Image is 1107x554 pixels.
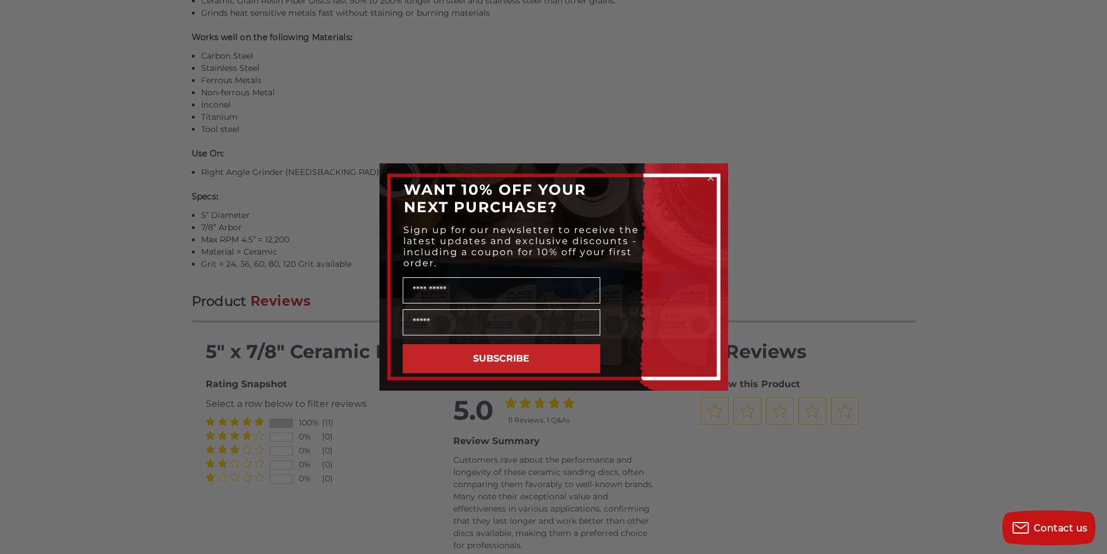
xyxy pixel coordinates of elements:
span: Contact us [1034,523,1088,534]
span: WANT 10% OFF YOUR NEXT PURCHASE? [404,181,586,216]
button: Contact us [1002,510,1095,545]
input: Email [403,309,600,335]
button: SUBSCRIBE [403,344,600,373]
span: Sign up for our newsletter to receive the latest updates and exclusive discounts - including a co... [403,224,639,269]
button: Close dialog [705,172,716,184]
